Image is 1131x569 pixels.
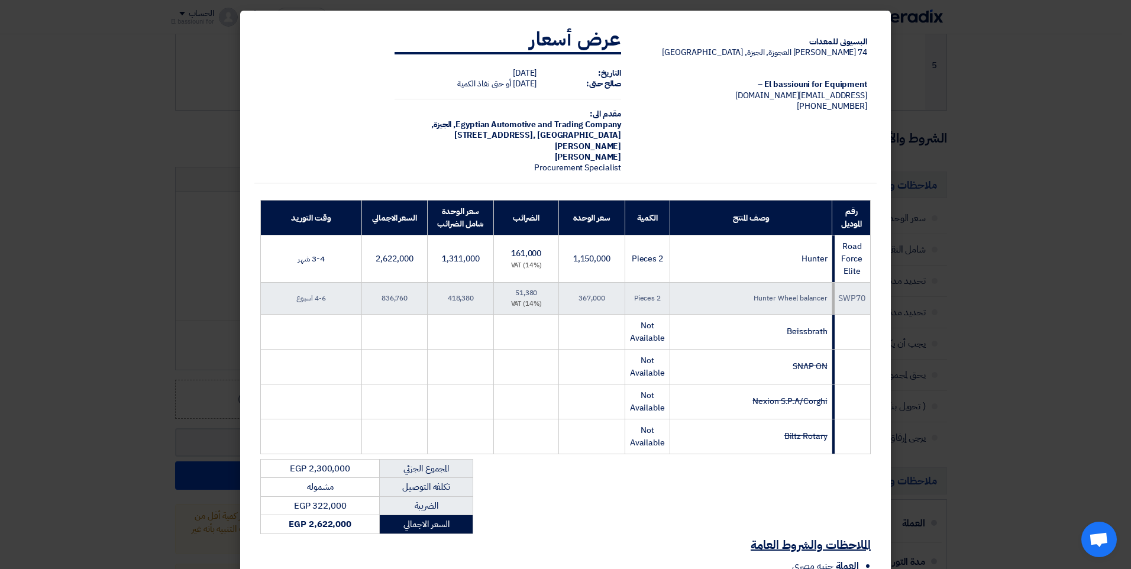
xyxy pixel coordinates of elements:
span: 418,380 [448,293,474,303]
div: Open chat [1081,522,1117,557]
th: الكمية [625,201,670,235]
td: EGP 2,300,000 [261,459,380,478]
strike: SNAP ON [793,360,827,373]
span: 1,311,000 [442,253,479,265]
span: [EMAIL_ADDRESS][DOMAIN_NAME] [735,89,867,102]
td: المجموع الجزئي [380,459,473,478]
span: 367,000 [579,293,605,303]
td: Road Force Elite [832,235,871,283]
div: (14%) VAT [499,261,554,271]
strong: مقدم الى: [590,108,621,120]
span: أو حتى نفاذ الكمية [457,77,511,90]
strong: عرض أسعار [529,25,621,53]
span: Hunter [802,253,827,265]
th: رقم الموديل [832,201,871,235]
th: وقت التوريد [261,201,362,235]
th: الضرائب [494,201,559,235]
td: السعر الاجمالي [380,515,473,534]
span: Not Available [630,424,665,449]
u: الملاحظات والشروط العامة [751,536,871,554]
td: تكلفه التوصيل [380,478,473,497]
span: 4-6 اسبوع [296,293,326,303]
strike: Beissbrath [787,325,827,338]
th: سعر الوحدة شامل الضرائب [428,201,494,235]
span: 2 Pieces [632,253,663,265]
span: الجيزة, [GEOGRAPHIC_DATA] ,[STREET_ADDRESS][PERSON_NAME] [431,118,621,152]
span: 2,622,000 [376,253,413,265]
div: البسيونى للمعدات [640,37,867,47]
span: 836,760 [382,293,408,303]
td: SWP70 [832,283,871,315]
span: Not Available [630,389,665,414]
strike: Nexion S.P.A/Corghi [752,395,827,408]
span: 2 Pieces [634,293,661,303]
strong: EGP 2,622,000 [289,518,351,531]
span: Hunter Wheel balancer [754,293,828,303]
span: [DATE] [513,77,537,90]
th: سعر الوحدة [558,201,625,235]
span: Not Available [630,354,665,379]
span: Not Available [630,319,665,344]
span: 51,380 [515,287,537,298]
div: El bassiouni for Equipment – [640,79,867,90]
span: 161,000 [511,247,541,260]
span: [PHONE_NUMBER] [797,100,867,112]
span: [DATE] [513,67,537,79]
strong: صالح حتى: [586,77,621,90]
span: Egyptian Automotive and Trading Company, [453,118,621,131]
span: 74 [PERSON_NAME] العجوزة, الجيزة, [GEOGRAPHIC_DATA] [662,46,867,59]
span: [PERSON_NAME] [555,151,622,163]
span: Procurement Specialist [534,161,621,174]
strong: التاريخ: [598,67,621,79]
span: 3-4 شهر [298,253,325,265]
td: الضريبة [380,496,473,515]
span: مشموله [307,480,333,493]
strike: Biltz Rotary [784,430,828,442]
span: EGP 322,000 [294,499,347,512]
th: وصف المنتج [670,201,832,235]
div: (14%) VAT [499,299,554,309]
span: 1,150,000 [573,253,610,265]
th: السعر الاجمالي [361,201,428,235]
